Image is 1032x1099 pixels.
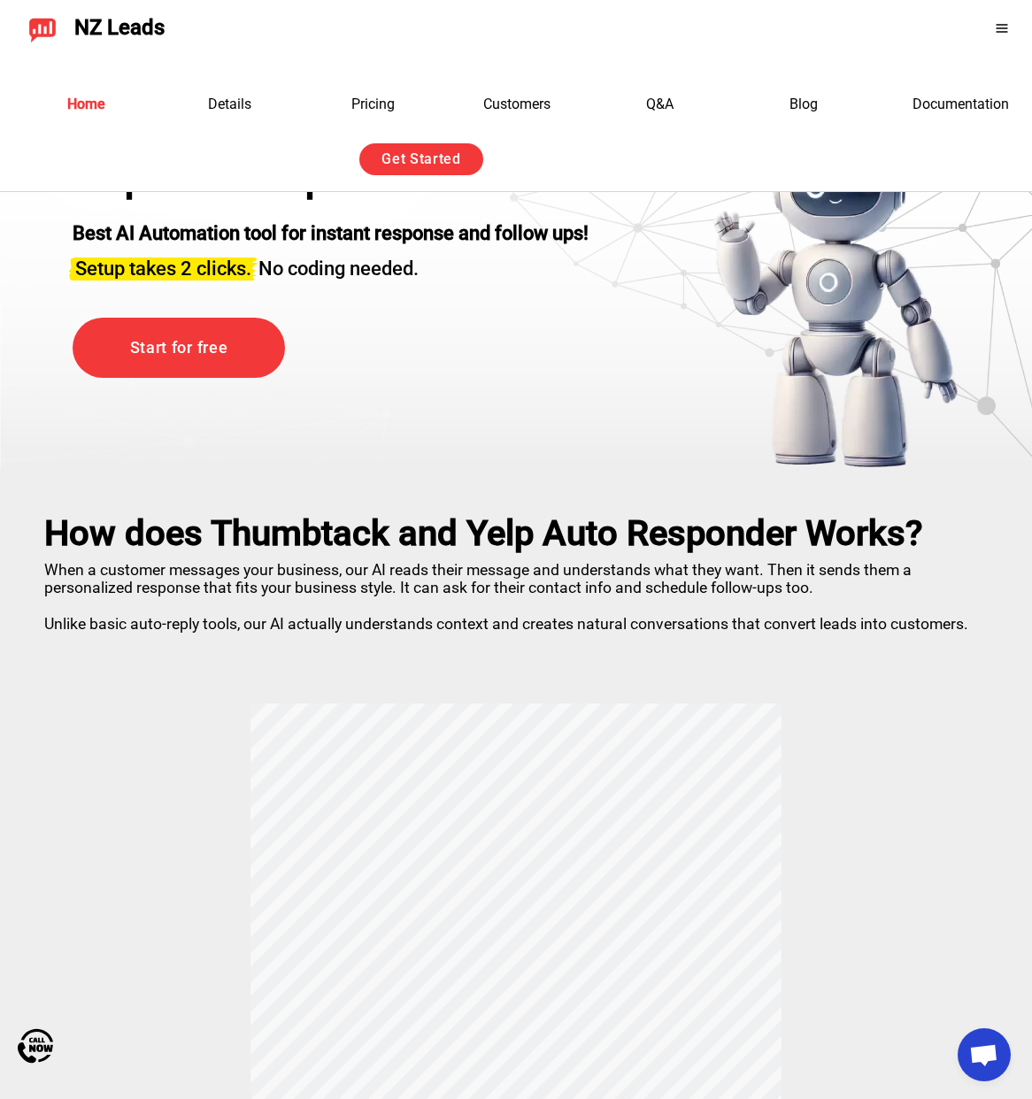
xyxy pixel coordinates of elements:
[28,14,57,42] img: NZ Leads logo
[712,115,959,469] img: yelp bot
[74,16,165,41] span: NZ Leads
[789,96,818,112] a: Blog
[646,96,674,112] a: Q&A
[913,96,1009,112] a: Documentation
[940,9,968,48] div: Sign in with Google. Opens in new tab
[926,9,982,48] iframe: Sign in with Google Button
[44,513,988,554] h2: How does Thumbtack and Yelp Auto Responder Works?
[483,96,551,112] a: Customers
[67,96,105,112] a: Home
[73,247,589,282] h3: No coding needed.
[958,1028,1011,1081] a: Open chat
[359,143,483,175] a: Get Started
[208,96,251,112] a: Details
[351,96,395,112] a: Pricing
[73,222,589,244] strong: Best AI Automation tool for instant response and follow ups!
[75,257,251,280] span: Setup takes 2 clicks.
[501,140,682,179] iframe: Sign in with Google Button
[18,1028,53,1064] img: Call Now
[73,318,285,379] a: Start for free
[510,140,673,179] div: Sign in with Google. Opens in new tab
[44,554,988,633] p: When a customer messages your business, our AI reads their message and understands what they want...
